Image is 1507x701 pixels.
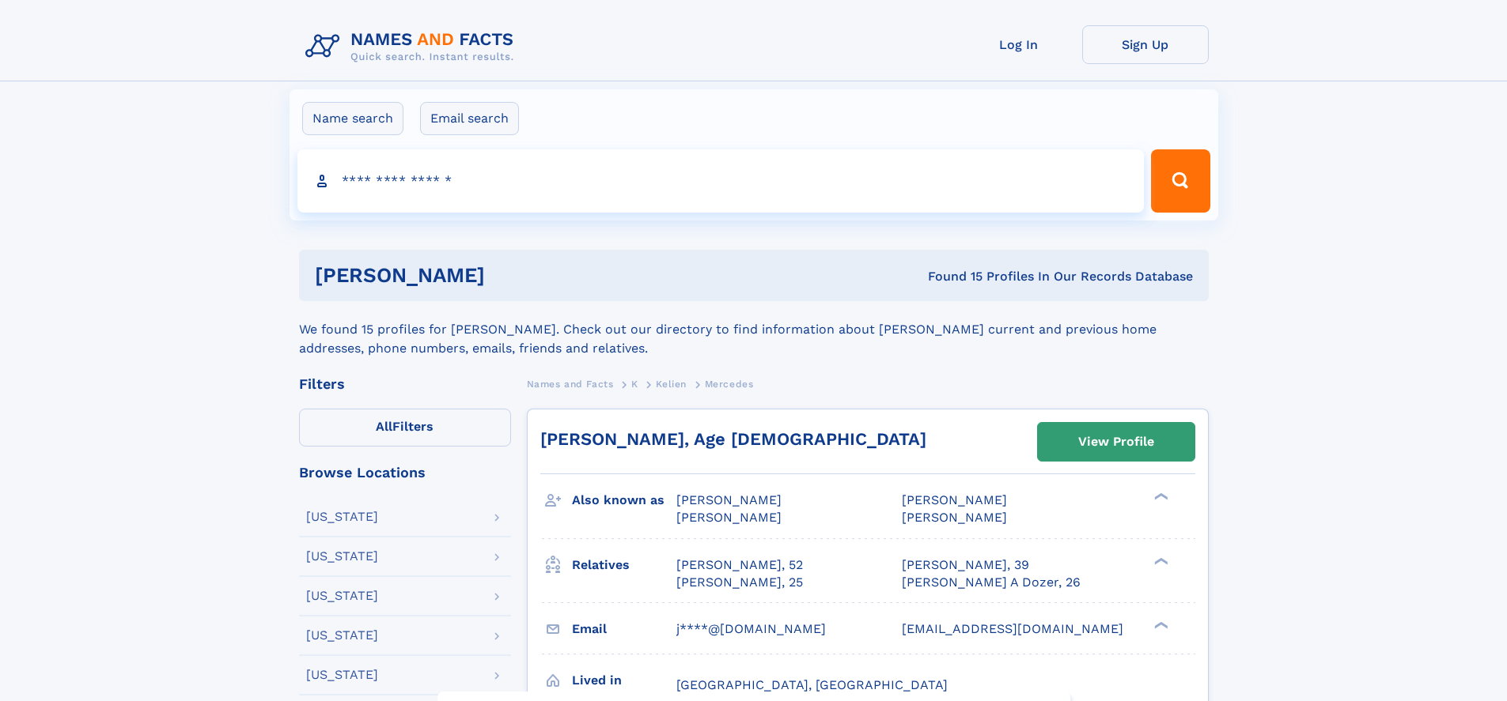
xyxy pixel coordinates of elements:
div: [US_STATE] [306,590,378,602]
div: We found 15 profiles for [PERSON_NAME]. Check out our directory to find information about [PERSON... [299,301,1209,358]
h3: Lived in [572,667,676,694]
a: [PERSON_NAME], 25 [676,574,803,591]
div: Found 15 Profiles In Our Records Database [706,268,1193,285]
span: [PERSON_NAME] [676,492,782,507]
a: [PERSON_NAME], Age [DEMOGRAPHIC_DATA] [540,429,926,449]
div: View Profile [1078,424,1154,460]
a: [PERSON_NAME], 52 [676,556,803,574]
div: [US_STATE] [306,550,378,563]
div: Filters [299,377,511,391]
span: [PERSON_NAME] [676,510,782,525]
span: [GEOGRAPHIC_DATA], [GEOGRAPHIC_DATA] [676,677,948,692]
div: Browse Locations [299,465,511,480]
span: Kelien [656,379,687,390]
span: All [376,419,392,434]
h1: [PERSON_NAME] [315,266,706,285]
label: Filters [299,409,511,447]
span: K [631,379,638,390]
label: Name search [302,102,403,135]
h3: Also known as [572,487,676,514]
input: search input [297,149,1145,213]
a: Kelien [656,374,687,394]
a: Sign Up [1082,25,1209,64]
a: [PERSON_NAME] A Dozer, 26 [902,574,1081,591]
img: Logo Names and Facts [299,25,527,68]
a: Names and Facts [527,374,614,394]
span: [EMAIL_ADDRESS][DOMAIN_NAME] [902,621,1123,636]
a: K [631,374,638,394]
div: ❯ [1150,556,1169,566]
button: Search Button [1151,149,1210,213]
div: [US_STATE] [306,669,378,681]
h3: Relatives [572,552,676,579]
span: [PERSON_NAME] [902,492,1007,507]
a: View Profile [1038,423,1195,461]
span: Mercedes [705,379,754,390]
div: [US_STATE] [306,629,378,642]
a: Log In [956,25,1082,64]
div: [US_STATE] [306,511,378,523]
span: [PERSON_NAME] [902,510,1007,525]
div: ❯ [1150,492,1169,502]
div: ❯ [1150,620,1169,630]
h3: Email [572,616,676,643]
a: [PERSON_NAME], 39 [902,556,1029,574]
label: Email search [420,102,519,135]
